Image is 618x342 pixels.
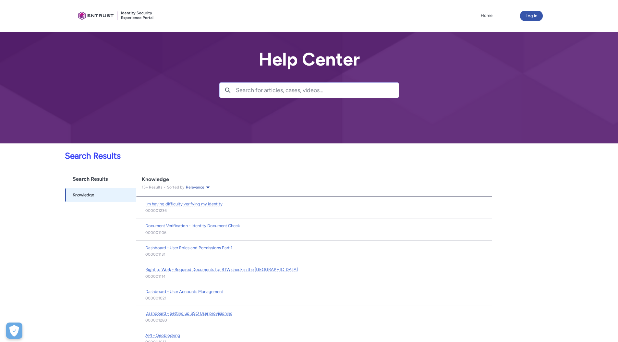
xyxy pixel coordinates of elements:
div: Cookie Preferences [6,323,22,339]
span: I’m having difficulty verifying my identity [145,202,223,206]
button: Relevance [186,184,211,190]
p: 15 + Results [142,184,163,190]
h1: Search Results [65,170,136,188]
span: Knowledge [73,192,94,198]
lightning-formatted-text: 000001021 [145,295,166,301]
div: Sorted by [163,184,211,190]
span: Dashboard - User Accounts Management [145,289,223,294]
div: Knowledge [142,176,487,183]
span: • [163,185,167,189]
lightning-formatted-text: 000001280 [145,317,167,323]
button: Open Preferences [6,323,22,339]
button: Log in [520,11,543,21]
span: Dashboard - Setting up SSO User provisioning [145,311,233,316]
p: Search Results [4,150,492,162]
lightning-formatted-text: 000001106 [145,230,166,236]
lightning-formatted-text: 000001114 [145,274,165,279]
span: Document Verification - Identity Document Check [145,223,240,228]
a: Knowledge [65,188,136,202]
span: Right to Work - Required Documents for RTW check in the [GEOGRAPHIC_DATA] [145,267,298,272]
span: API - Geoblocking [145,333,180,338]
a: Home [479,11,494,20]
lightning-formatted-text: 000001131 [145,251,165,257]
input: Search for articles, cases, videos... [236,83,399,98]
button: Search [220,83,236,98]
span: Dashboard - User Roles and Permissions Part 1 [145,245,232,250]
h2: Help Center [219,49,399,69]
lightning-formatted-text: 000001236 [145,208,167,214]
